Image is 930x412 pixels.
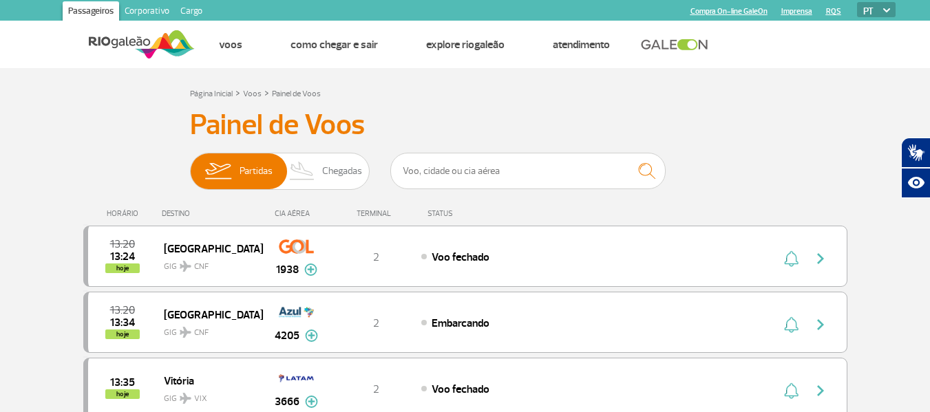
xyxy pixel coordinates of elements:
a: Como chegar e sair [290,38,378,52]
img: seta-direita-painel-voo.svg [812,316,829,333]
span: 4205 [275,327,299,344]
img: sino-painel-voo.svg [784,316,799,333]
div: Plugin de acessibilidade da Hand Talk. [901,138,930,198]
img: sino-painel-voo.svg [784,382,799,399]
a: > [264,85,269,100]
span: 1938 [276,261,299,278]
a: Explore RIOgaleão [426,38,505,52]
img: mais-info-painel-voo.svg [305,329,318,342]
img: seta-direita-painel-voo.svg [812,250,829,267]
img: sino-painel-voo.svg [784,250,799,267]
input: Voo, cidade ou cia aérea [390,153,666,189]
a: RQS [826,7,841,16]
span: CNF [194,327,209,339]
span: Embarcando [432,316,489,330]
span: [GEOGRAPHIC_DATA] [164,305,252,323]
span: 2 [373,316,379,330]
span: GIG [164,253,252,273]
span: CNF [194,261,209,273]
span: Partidas [240,153,273,189]
a: Cargo [175,1,208,23]
img: mais-info-painel-voo.svg [305,395,318,408]
a: Imprensa [781,7,812,16]
span: VIX [194,393,207,405]
a: Voos [219,38,242,52]
a: Compra On-line GaleOn [690,7,768,16]
span: GIG [164,319,252,339]
img: slider-embarque [196,153,240,189]
span: Voo fechado [432,250,489,264]
div: TERMINAL [331,209,421,218]
a: Página Inicial [190,89,233,99]
a: Painel de Voos [272,89,321,99]
span: 2025-09-30 13:34:00 [110,318,135,327]
span: hoje [105,389,140,399]
span: 3666 [275,393,299,410]
a: > [235,85,240,100]
span: 2025-09-30 13:20:00 [110,239,135,249]
span: 2025-09-30 13:35:00 [110,378,135,387]
a: Voos [243,89,262,99]
div: CIA AÉREA [262,209,331,218]
img: destiny_airplane.svg [180,327,191,338]
img: destiny_airplane.svg [180,393,191,404]
button: Abrir tradutor de língua de sinais. [901,138,930,168]
img: mais-info-painel-voo.svg [304,263,317,276]
span: Vitória [164,371,252,389]
img: destiny_airplane.svg [180,261,191,272]
button: Abrir recursos assistivos. [901,168,930,198]
h3: Painel de Voos [190,108,741,142]
span: GIG [164,385,252,405]
img: seta-direita-painel-voo.svg [812,382,829,399]
div: HORÁRIO [87,209,162,218]
span: 2025-09-30 13:24:24 [110,252,135,261]
a: Passageiros [63,1,119,23]
span: 2 [373,250,379,264]
span: Voo fechado [432,382,489,396]
div: DESTINO [162,209,262,218]
a: Atendimento [553,38,610,52]
a: Corporativo [119,1,175,23]
span: 2025-09-30 13:20:00 [110,305,135,315]
img: slider-desembarque [282,153,323,189]
div: STATUS [421,209,533,218]
span: hoje [105,263,140,273]
span: [GEOGRAPHIC_DATA] [164,239,252,257]
span: Chegadas [322,153,362,189]
span: hoje [105,329,140,339]
span: 2 [373,382,379,396]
